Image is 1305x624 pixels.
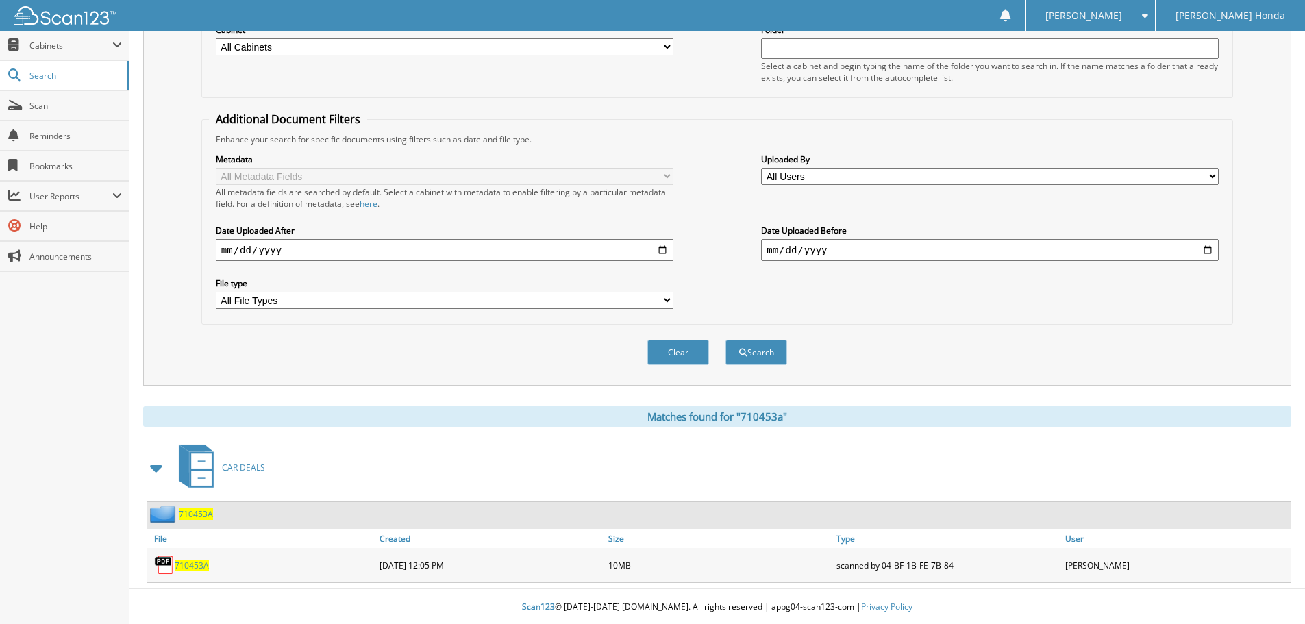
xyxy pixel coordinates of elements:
label: File type [216,277,673,289]
span: Reminders [29,130,122,142]
div: 10MB [605,551,834,579]
span: CAR DEALS [222,462,265,473]
iframe: Chat Widget [1236,558,1305,624]
span: Bookmarks [29,160,122,172]
a: 710453A [179,508,213,520]
a: CAR DEALS [171,440,265,495]
img: PDF.png [154,555,175,575]
a: Created [376,529,605,548]
div: [DATE] 12:05 PM [376,551,605,579]
div: All metadata fields are searched by default. Select a cabinet with metadata to enable filtering b... [216,186,673,210]
button: Search [725,340,787,365]
div: scanned by 04-BF-1B-FE-7B-84 [833,551,1062,579]
button: Clear [647,340,709,365]
span: Help [29,221,122,232]
span: Announcements [29,251,122,262]
input: end [761,239,1219,261]
span: Search [29,70,120,82]
a: Privacy Policy [861,601,912,612]
span: Scan [29,100,122,112]
div: Enhance your search for specific documents using filters such as date and file type. [209,134,1226,145]
a: Type [833,529,1062,548]
label: Metadata [216,153,673,165]
a: File [147,529,376,548]
label: Date Uploaded After [216,225,673,236]
span: User Reports [29,190,112,202]
span: Scan123 [522,601,555,612]
label: Date Uploaded Before [761,225,1219,236]
label: Uploaded By [761,153,1219,165]
legend: Additional Document Filters [209,112,367,127]
div: Matches found for "710453a" [143,406,1291,427]
img: folder2.png [150,506,179,523]
a: User [1062,529,1291,548]
a: Size [605,529,834,548]
div: Select a cabinet and begin typing the name of the folder you want to search in. If the name match... [761,60,1219,84]
span: Cabinets [29,40,112,51]
input: start [216,239,673,261]
span: [PERSON_NAME] Honda [1176,12,1285,20]
div: [PERSON_NAME] [1062,551,1291,579]
span: [PERSON_NAME] [1045,12,1122,20]
img: scan123-logo-white.svg [14,6,116,25]
a: here [360,198,377,210]
div: © [DATE]-[DATE] [DOMAIN_NAME]. All rights reserved | appg04-scan123-com | [129,590,1305,624]
a: 710453A [175,560,209,571]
